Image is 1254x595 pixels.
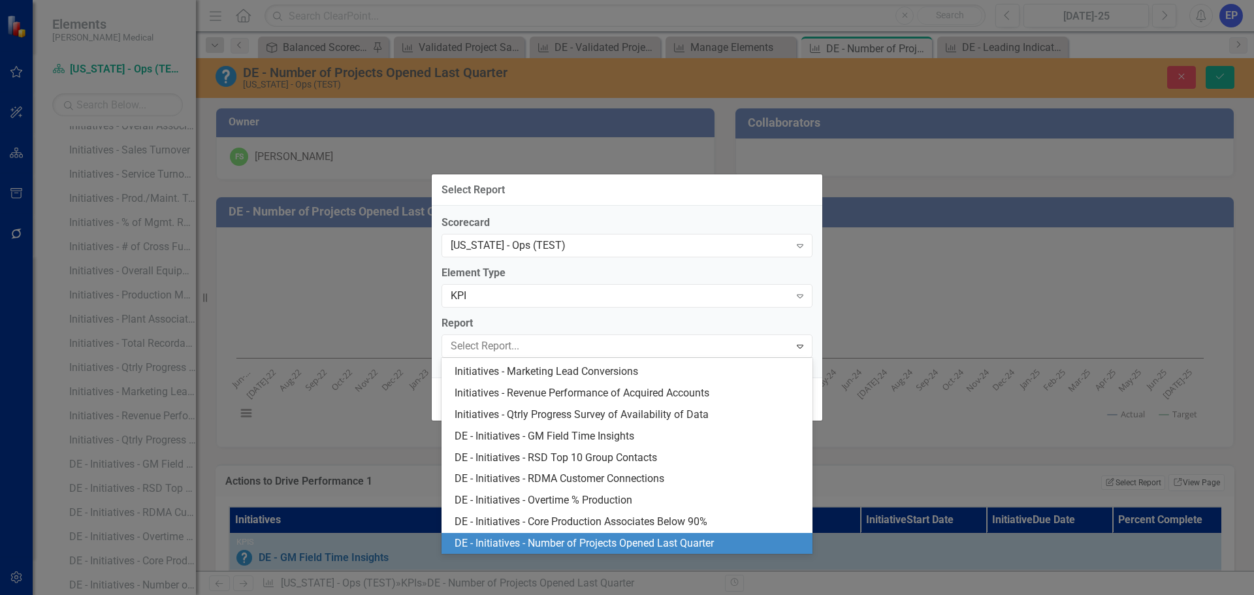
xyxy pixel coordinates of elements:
[451,288,790,303] div: KPI
[455,515,805,530] div: DE - Initiatives - Core Production Associates Below 90%
[442,184,505,196] div: Select Report
[455,364,805,379] div: Initiatives - Marketing Lead Conversions
[455,451,805,466] div: DE - Initiatives - RSD Top 10 Group Contacts
[455,386,805,401] div: Initiatives - Revenue Performance of Acquired Accounts
[442,266,812,281] label: Element Type
[455,408,805,423] div: Initiatives - Qtrly Progress Survey of Availability of Data
[455,493,805,508] div: DE - Initiatives - Overtime % Production
[451,238,790,253] div: [US_STATE] - Ops (TEST)
[455,429,805,444] div: DE - Initiatives - GM Field Time Insights
[455,472,805,487] div: DE - Initiatives - RDMA Customer Connections
[455,536,805,551] div: DE - Initiatives - Number of Projects Opened Last Quarter
[442,316,812,331] label: Report
[442,216,812,231] label: Scorecard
